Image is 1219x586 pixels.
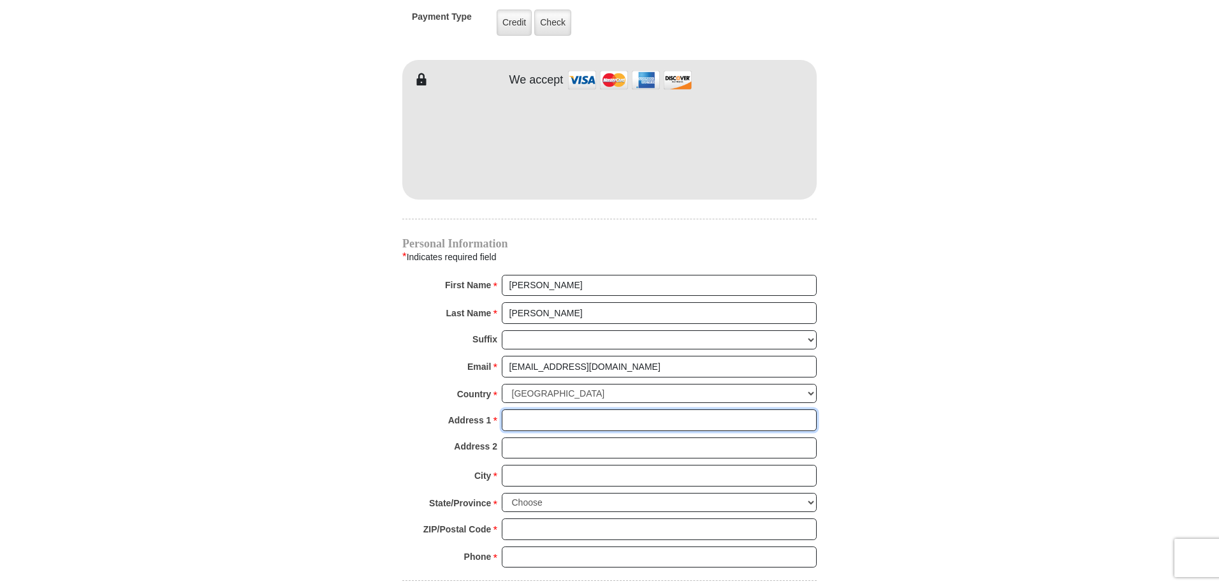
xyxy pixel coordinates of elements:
img: credit cards accepted [566,66,694,94]
strong: Address 2 [454,437,497,455]
strong: Country [457,385,492,403]
strong: City [474,467,491,485]
div: Indicates required field [402,249,817,265]
h4: We accept [509,73,564,87]
strong: State/Province [429,494,491,512]
label: Check [534,10,571,36]
h4: Personal Information [402,238,817,249]
strong: Suffix [472,330,497,348]
strong: First Name [445,276,491,294]
strong: ZIP/Postal Code [423,520,492,538]
strong: Last Name [446,304,492,322]
label: Credit [497,10,532,36]
strong: Address 1 [448,411,492,429]
strong: Email [467,358,491,376]
h5: Payment Type [412,11,472,29]
strong: Phone [464,548,492,566]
